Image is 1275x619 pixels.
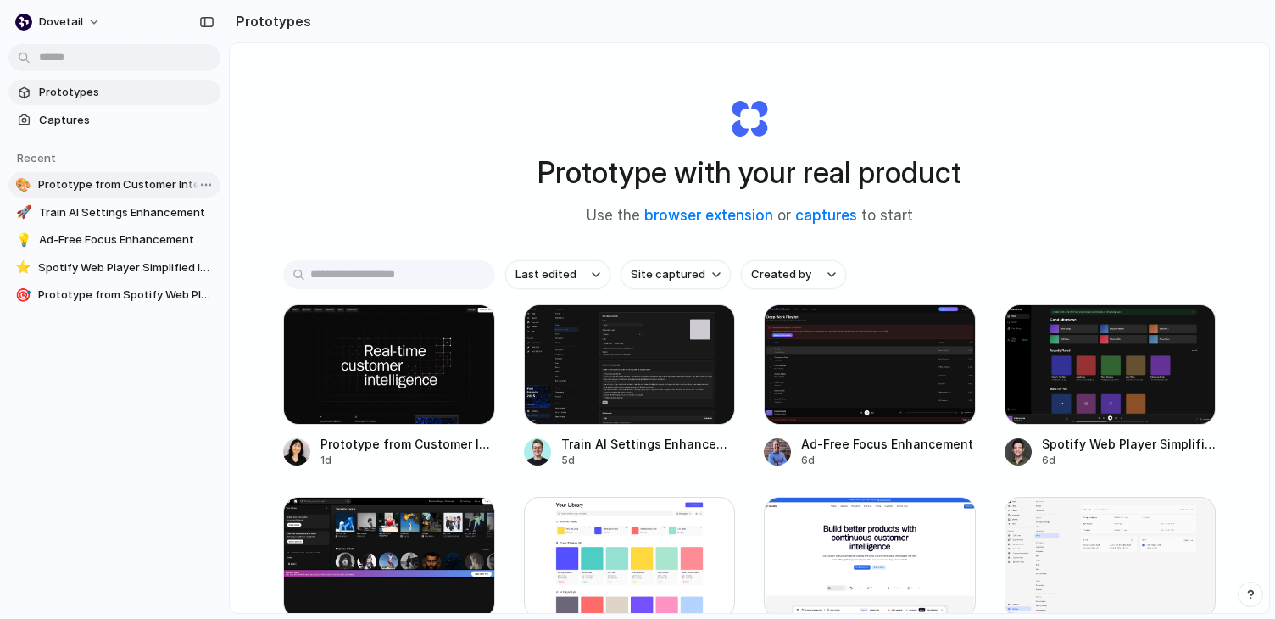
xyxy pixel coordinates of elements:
div: 6d [801,453,976,468]
a: Ad-Free Focus EnhancementAd-Free Focus Enhancement6d [764,304,976,468]
a: Prototype from Customer Intelligence SystemPrototype from Customer Intelligence System1d [283,304,495,468]
button: dovetail [8,8,109,36]
span: Spotify Web Player Simplified Interface [38,259,214,276]
span: dovetail [39,14,83,31]
span: Train AI Settings Enhancement [39,204,214,221]
div: 6d [1042,453,1217,468]
span: Prototypes [39,84,214,101]
a: Train AI Settings EnhancementTrain AI Settings Enhancement5d [524,304,736,468]
span: Last edited [515,266,576,283]
a: Prototypes [8,80,220,105]
span: Ad-Free Focus Enhancement [39,231,214,248]
span: Ad-Free Focus Enhancement [801,435,976,453]
span: Spotify Web Player Simplified Interface [1042,435,1217,453]
button: Last edited [505,260,610,289]
span: Prototype from Spotify Web Player [38,287,214,304]
h1: Prototype with your real product [537,150,961,195]
a: 🎯Prototype from Spotify Web Player [8,282,220,308]
span: Captures [39,112,214,129]
a: Captures [8,108,220,133]
a: 🚀Train AI Settings Enhancement [8,200,220,226]
div: 🎨 [15,176,31,193]
span: Prototype from Customer Intelligence System [320,435,495,453]
div: ⭐ [15,259,31,276]
button: Site captured [621,260,731,289]
div: 🎯 [15,287,31,304]
a: browser extension [644,207,773,224]
div: 🚀 [15,204,32,221]
span: Created by [751,266,811,283]
span: Train AI Settings Enhancement [561,435,736,453]
a: captures [795,207,857,224]
h2: Prototypes [229,11,311,31]
a: Spotify Web Player Simplified InterfaceSpotify Web Player Simplified Interface6d [1005,304,1217,468]
div: 5d [561,453,736,468]
span: Recent [17,151,56,165]
a: ⭐Spotify Web Player Simplified Interface [8,255,220,281]
a: 💡Ad-Free Focus Enhancement [8,227,220,253]
button: Created by [741,260,846,289]
div: 💡 [15,231,32,248]
span: Site captured [631,266,705,283]
div: 1d [320,453,495,468]
span: Prototype from Customer Intelligence System [38,176,214,193]
span: Use the or to start [587,205,913,227]
a: 🎨Prototype from Customer Intelligence System [8,172,220,198]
